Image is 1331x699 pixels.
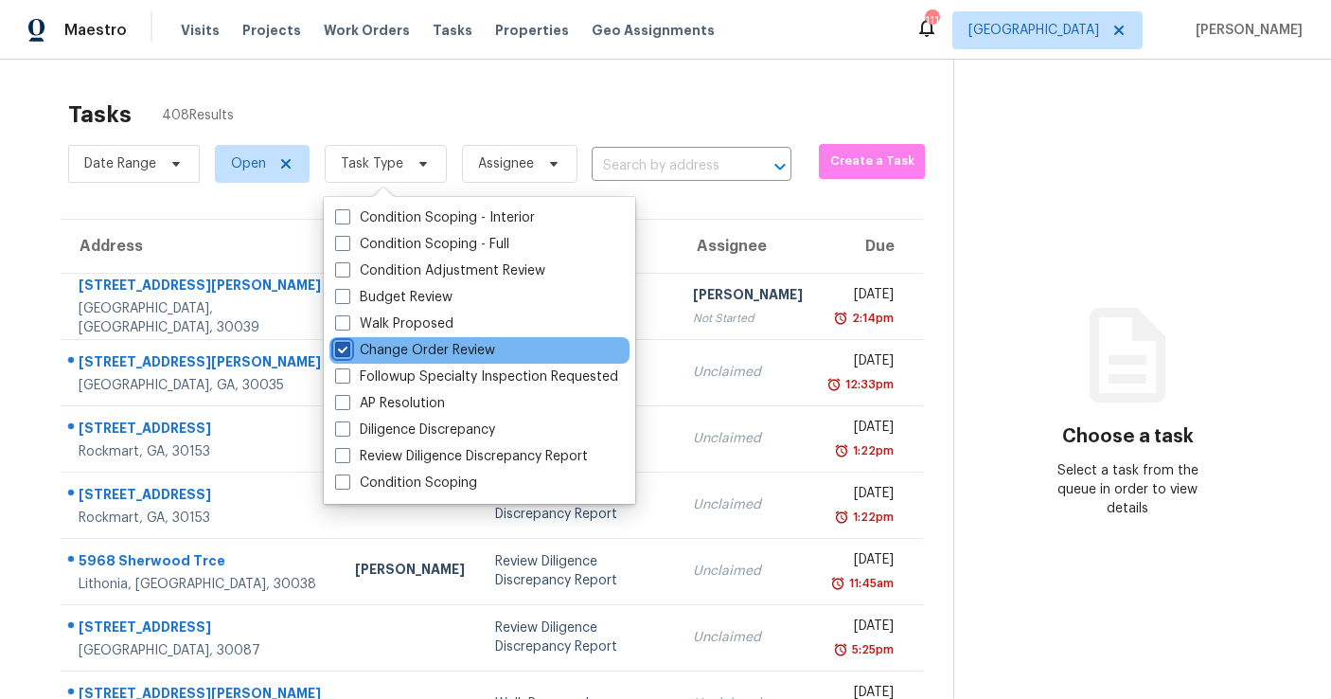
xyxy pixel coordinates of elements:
[64,21,127,40] span: Maestro
[495,552,663,590] div: Review Diligence Discrepancy Report
[833,418,895,441] div: [DATE]
[79,442,325,461] div: Rockmart, GA, 30153
[61,220,340,273] th: Address
[355,560,465,583] div: [PERSON_NAME]
[845,574,894,593] div: 11:45am
[693,495,803,514] div: Unclaimed
[242,21,301,40] span: Projects
[231,154,266,173] span: Open
[84,154,156,173] span: Date Range
[478,154,534,173] span: Assignee
[826,375,842,394] img: Overdue Alarm Icon
[693,309,803,328] div: Not Started
[925,11,938,30] div: 111
[181,21,220,40] span: Visits
[79,509,325,528] div: Rockmart, GA, 30153
[693,628,803,647] div: Unclaimed
[1062,427,1194,446] h3: Choose a task
[335,208,535,227] label: Condition Scoping - Interior
[828,151,915,172] span: Create a Task
[767,153,793,180] button: Open
[849,508,894,527] div: 1:22pm
[968,21,1099,40] span: [GEOGRAPHIC_DATA]
[79,618,325,641] div: [STREET_ADDRESS]
[833,617,895,640] div: [DATE]
[79,376,325,395] div: [GEOGRAPHIC_DATA], GA, 30035
[833,484,895,508] div: [DATE]
[848,309,894,328] div: 2:14pm
[842,375,894,394] div: 12:33pm
[693,285,803,309] div: [PERSON_NAME]
[79,485,325,509] div: [STREET_ADDRESS]
[341,154,403,173] span: Task Type
[693,363,803,382] div: Unclaimed
[335,261,545,280] label: Condition Adjustment Review
[592,21,715,40] span: Geo Assignments
[79,419,325,442] div: [STREET_ADDRESS]
[678,220,818,273] th: Assignee
[834,441,849,460] img: Overdue Alarm Icon
[335,394,445,413] label: AP Resolution
[818,220,924,273] th: Due
[833,285,895,309] div: [DATE]
[79,352,325,376] div: [STREET_ADDRESS][PERSON_NAME]
[433,24,472,37] span: Tasks
[79,551,325,575] div: 5968 Sherwood Trce
[833,640,848,659] img: Overdue Alarm Icon
[1041,461,1215,518] div: Select a task from the queue in order to view details
[335,235,509,254] label: Condition Scoping - Full
[79,276,325,299] div: [STREET_ADDRESS][PERSON_NAME]
[324,21,410,40] span: Work Orders
[592,152,738,181] input: Search by address
[335,288,453,307] label: Budget Review
[833,550,895,574] div: [DATE]
[335,341,495,360] label: Change Order Review
[68,105,132,124] h2: Tasks
[79,641,325,660] div: [GEOGRAPHIC_DATA], 30087
[833,309,848,328] img: Overdue Alarm Icon
[79,575,325,594] div: Lithonia, [GEOGRAPHIC_DATA], 30038
[335,447,588,466] label: Review Diligence Discrepancy Report
[849,441,894,460] div: 1:22pm
[693,562,803,581] div: Unclaimed
[162,106,234,125] span: 408 Results
[495,21,569,40] span: Properties
[335,367,618,386] label: Followup Specialty Inspection Requested
[495,486,663,524] div: Review Diligence Discrepancy Report
[495,618,663,656] div: Review Diligence Discrepancy Report
[848,640,894,659] div: 5:25pm
[335,474,477,493] label: Condition Scoping
[693,429,803,448] div: Unclaimed
[335,314,453,333] label: Walk Proposed
[79,299,325,337] div: [GEOGRAPHIC_DATA], [GEOGRAPHIC_DATA], 30039
[834,508,849,527] img: Overdue Alarm Icon
[1188,21,1303,40] span: [PERSON_NAME]
[819,144,925,179] button: Create a Task
[830,574,845,593] img: Overdue Alarm Icon
[335,421,495,439] label: Diligence Discrepancy
[833,351,895,375] div: [DATE]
